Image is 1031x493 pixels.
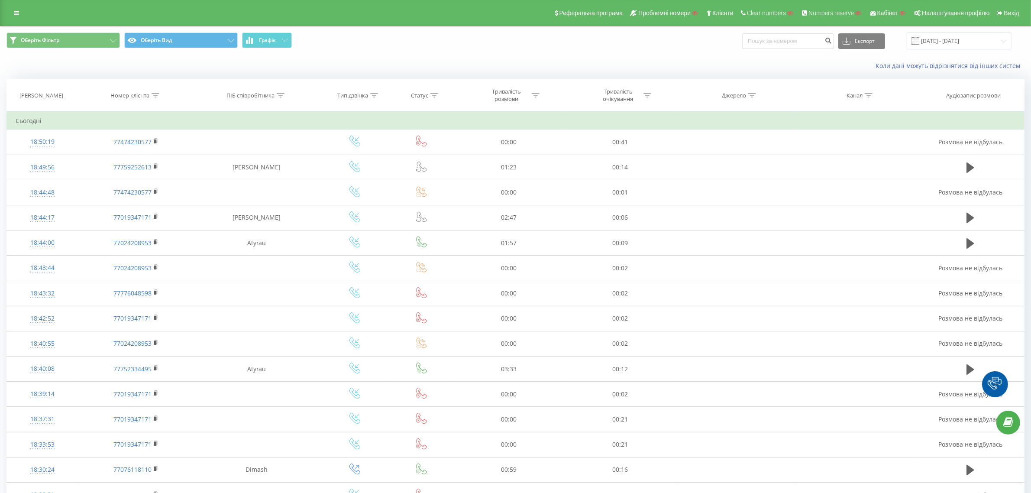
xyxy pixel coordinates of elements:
td: [PERSON_NAME] [194,205,319,230]
div: Номер клієнта [110,92,149,99]
div: Тривалість розмови [483,88,530,103]
div: 18:43:44 [16,259,69,276]
div: 18:44:48 [16,184,69,201]
div: [PERSON_NAME] [19,92,63,99]
td: 00:21 [565,407,676,432]
td: 00:21 [565,432,676,457]
td: 00:00 [453,331,565,356]
td: 00:02 [565,331,676,356]
a: 77019347171 [113,415,152,423]
a: 77024208953 [113,264,152,272]
div: 18:50:19 [16,133,69,150]
td: 00:41 [565,130,676,155]
span: Реферальна програма [559,10,623,16]
span: Розмова не відбулась [938,390,1002,398]
div: Тип дзвінка [337,92,368,99]
td: 00:00 [453,306,565,331]
a: 77024208953 [113,239,152,247]
td: 00:02 [565,306,676,331]
a: 77019347171 [113,390,152,398]
div: Джерело [722,92,746,99]
span: Розмова не відбулась [938,415,1002,423]
div: Статус [411,92,428,99]
a: 77474230577 [113,188,152,196]
div: 18:40:55 [16,335,69,352]
a: 77752334495 [113,365,152,373]
a: 77024208953 [113,339,152,347]
div: Аудіозапис розмови [946,92,1001,99]
td: 00:00 [453,382,565,407]
a: Коли дані можуть відрізнятися вiд інших систем [876,62,1025,70]
span: Розмова не відбулась [938,289,1002,297]
td: 00:00 [453,180,565,205]
td: Dimash [194,457,319,482]
td: 00:09 [565,230,676,256]
div: 18:44:00 [16,234,69,251]
td: 00:16 [565,457,676,482]
div: 18:40:08 [16,360,69,377]
span: Вихід [1004,10,1019,16]
td: 03:33 [453,357,565,382]
button: Оберіть Фільтр [6,32,120,48]
div: 18:43:32 [16,285,69,302]
td: 01:57 [453,230,565,256]
a: 77019347171 [113,314,152,322]
div: 18:33:53 [16,436,69,453]
td: 00:59 [453,457,565,482]
span: Кабінет [877,10,898,16]
td: 00:00 [453,432,565,457]
div: 18:30:24 [16,461,69,478]
td: 00:12 [565,357,676,382]
span: Оберіть Фільтр [21,37,59,44]
a: 77776048598 [113,289,152,297]
td: Atyrau [194,230,319,256]
div: 18:42:52 [16,310,69,327]
span: Clear numbers [747,10,786,16]
td: 00:02 [565,256,676,281]
div: 18:39:14 [16,386,69,402]
a: 77474230577 [113,138,152,146]
td: 00:00 [453,256,565,281]
div: 18:37:31 [16,411,69,428]
span: Графік [259,37,276,43]
td: Atyrau [194,357,319,382]
td: 00:00 [453,407,565,432]
div: Тривалість очікування [595,88,641,103]
a: 77019347171 [113,213,152,221]
td: 00:02 [565,281,676,306]
div: ПІБ співробітника [226,92,275,99]
button: Експорт [838,33,885,49]
button: Графік [242,32,292,48]
input: Пошук за номером [742,33,834,49]
span: Розмова не відбулась [938,188,1002,196]
div: 18:49:56 [16,159,69,176]
div: Канал [847,92,863,99]
td: 00:02 [565,382,676,407]
span: Розмова не відбулась [938,440,1002,448]
td: 00:00 [453,130,565,155]
td: 01:23 [453,155,565,180]
a: 77759252613 [113,163,152,171]
td: Сьогодні [7,112,1025,130]
td: [PERSON_NAME] [194,155,319,180]
span: Розмова не відбулась [938,339,1002,347]
td: 00:00 [453,281,565,306]
div: 18:44:17 [16,209,69,226]
td: 00:06 [565,205,676,230]
td: 00:14 [565,155,676,180]
span: Numbers reserve [808,10,854,16]
a: 77076118110 [113,465,152,474]
span: Проблемні номери [638,10,691,16]
span: Розмова не відбулась [938,264,1002,272]
span: Налаштування профілю [922,10,989,16]
button: Оберіть Вид [124,32,238,48]
td: 00:01 [565,180,676,205]
span: Клієнти [712,10,734,16]
span: Розмова не відбулась [938,314,1002,322]
a: 77019347171 [113,440,152,448]
td: 02:47 [453,205,565,230]
span: Розмова не відбулась [938,138,1002,146]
